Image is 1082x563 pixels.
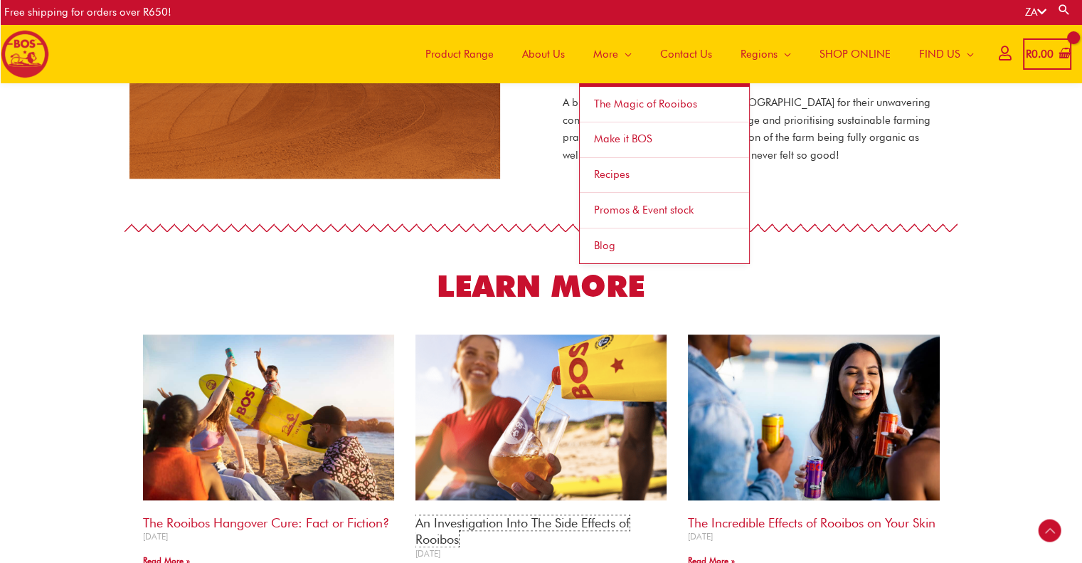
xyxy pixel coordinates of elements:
span: FIND US [919,33,960,75]
span: Regions [741,33,778,75]
a: Search button [1057,3,1071,16]
a: An Investigation Into The Side Effects of Rooibos [415,335,667,500]
a: Blog [580,228,749,263]
h2: LEARN MORE [371,267,712,306]
a: Promos & Event stock [580,193,749,228]
span: SHOP ONLINE [820,33,891,75]
img: BOS logo finals-200px [1,30,49,78]
span: Promos & Event stock [594,204,694,216]
a: ZA [1025,6,1046,19]
span: Blog [594,239,615,252]
span: About Us [522,33,565,75]
span: Recipes [594,168,630,181]
a: Make it BOS [580,122,749,158]
img: bos ice tea rooibos tea [137,333,398,501]
span: More [593,33,618,75]
a: bos ice tea rooibos tea [143,335,394,500]
a: View Shopping Cart, empty [1023,38,1071,70]
a: More [579,24,646,83]
p: A big BOS thank you to the team at [GEOGRAPHIC_DATA] for their unwavering commitment to driving e... [563,94,933,164]
bdi: 0.00 [1026,48,1054,60]
a: Contact Us [646,24,726,83]
img: An Investigation Into The Side Effects of Rooibos [412,333,669,501]
span: The Magic of Rooibos [594,98,697,110]
a: Regions [726,24,805,83]
a: Recipes [580,158,749,194]
span: Product Range [425,33,494,75]
a: SHOP ONLINE [805,24,905,83]
span: [DATE] [688,531,713,542]
span: [DATE] [143,531,168,542]
a: The Incredible Effects of Rooibos on Your Skin [688,515,935,530]
a: An Investigation Into The Side Effects of Rooibos [415,515,630,547]
span: Contact Us [660,33,712,75]
a: rooibos tea benefits for skin [688,335,939,500]
img: rooibos tea benefits for skin [686,332,940,502]
nav: Site Navigation [401,24,988,83]
span: Make it BOS [594,132,652,145]
a: Product Range [411,24,508,83]
span: [DATE] [415,548,440,559]
span: R [1026,48,1031,60]
a: The Rooibos Hangover Cure: Fact or Fiction? [143,515,389,530]
a: About Us [508,24,579,83]
a: The Magic of Rooibos [580,87,749,122]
